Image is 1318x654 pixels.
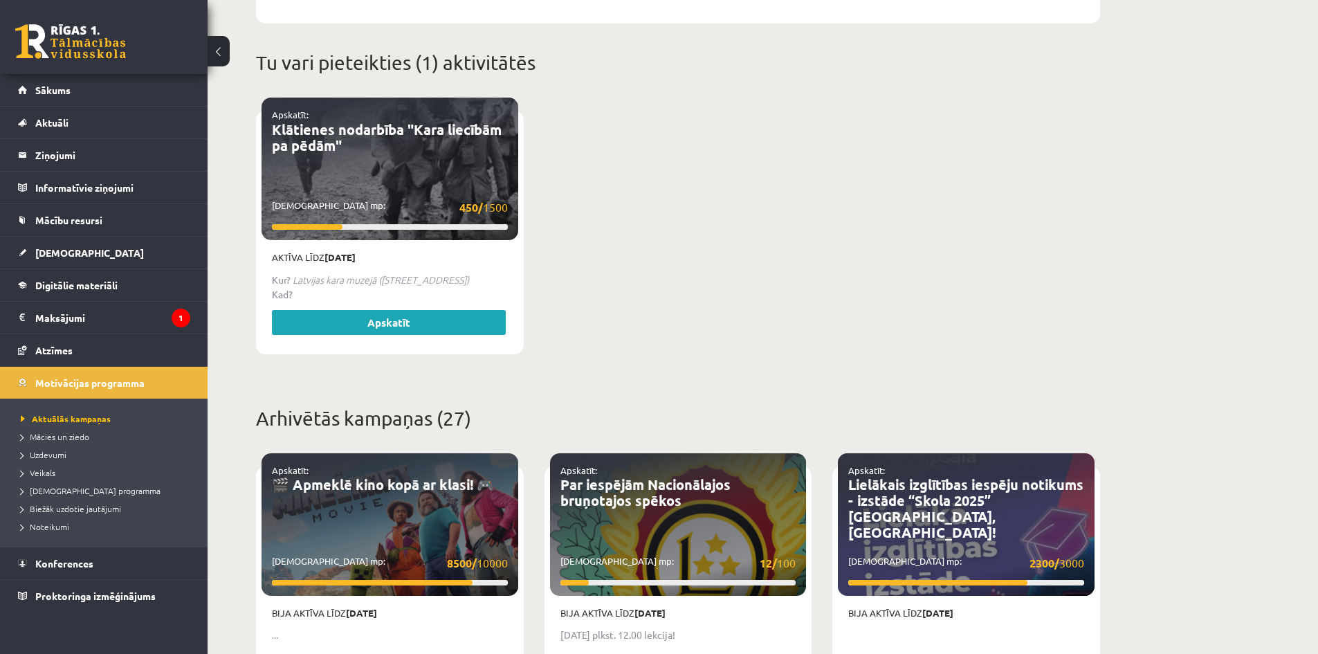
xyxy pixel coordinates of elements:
[459,199,508,216] span: 1500
[35,557,93,570] span: Konferences
[848,464,885,476] a: Apskatīt:
[560,475,731,509] a: Par iespējām Nacionālajos bruņotajos spēkos
[35,246,144,259] span: [DEMOGRAPHIC_DATA]
[18,367,190,399] a: Motivācijas programma
[848,475,1083,541] a: Lielākais izglītības iespēju notikums - izstāde “Skola 2025” [GEOGRAPHIC_DATA], [GEOGRAPHIC_DATA]!
[21,431,89,442] span: Mācies un ziedo
[15,24,126,59] a: Rīgas 1. Tālmācības vidusskola
[272,109,309,120] a: Apskatīt:
[18,302,190,334] a: Maksājumi1
[272,628,508,642] p: ...
[272,475,494,493] a: 🎬 Apmeklē kino kopā ar klasi! 🎮
[21,503,121,514] span: Biežāk uzdotie jautājumi
[272,199,508,216] p: [DEMOGRAPHIC_DATA] mp:
[18,547,190,579] a: Konferences
[634,607,666,619] strong: [DATE]
[459,200,483,215] strong: 450/
[560,606,796,620] p: Bija aktīva līdz
[272,273,291,286] strong: Kur?
[848,606,1084,620] p: Bija aktīva līdz
[293,273,469,287] em: Latvijas kara muzejā ([STREET_ADDRESS])
[272,554,508,572] p: [DEMOGRAPHIC_DATA] mp:
[760,556,777,570] strong: 12/
[35,279,118,291] span: Digitālie materiāli
[272,120,502,154] a: Klātienes nodarbība "Kara liecībām pa pēdām"
[256,48,1100,78] p: Tu vari pieteikties (1) aktivitātēs
[560,554,796,572] p: [DEMOGRAPHIC_DATA] mp:
[172,309,190,327] i: 1
[848,554,1084,572] p: [DEMOGRAPHIC_DATA] mp:
[21,430,194,443] a: Mācies un ziedo
[1029,556,1059,570] strong: 2300/
[256,404,1100,433] p: Arhivētās kampaņas (27)
[35,139,190,171] legend: Ziņojumi
[922,607,953,619] strong: [DATE]
[35,116,68,129] span: Aktuāli
[35,590,156,602] span: Proktoringa izmēģinājums
[35,84,71,96] span: Sākums
[35,214,102,226] span: Mācību resursi
[21,413,111,424] span: Aktuālās kampaņas
[272,251,508,264] p: Aktīva līdz
[560,628,675,641] strong: [DATE] plkst. 12.00 lekcija!
[35,172,190,203] legend: Informatīvie ziņojumi
[18,204,190,236] a: Mācību resursi
[560,464,597,476] a: Apskatīt:
[21,466,194,479] a: Veikals
[21,485,161,496] span: [DEMOGRAPHIC_DATA] programma
[21,448,194,461] a: Uzdevumi
[18,74,190,106] a: Sākums
[346,607,377,619] strong: [DATE]
[35,344,73,356] span: Atzīmes
[21,449,66,460] span: Uzdevumi
[18,107,190,138] a: Aktuāli
[18,334,190,366] a: Atzīmes
[18,269,190,301] a: Digitālie materiāli
[35,302,190,334] legend: Maksājumi
[272,606,508,620] p: Bija aktīva līdz
[324,251,356,263] strong: [DATE]
[21,467,55,478] span: Veikals
[18,172,190,203] a: Informatīvie ziņojumi
[18,139,190,171] a: Ziņojumi
[272,464,309,476] a: Apskatīt:
[760,554,796,572] span: 100
[272,288,293,300] strong: Kad?
[447,554,508,572] span: 10000
[21,484,194,497] a: [DEMOGRAPHIC_DATA] programma
[21,502,194,515] a: Biežāk uzdotie jautājumi
[21,412,194,425] a: Aktuālās kampaņas
[1029,554,1084,572] span: 3000
[18,580,190,612] a: Proktoringa izmēģinājums
[18,237,190,269] a: [DEMOGRAPHIC_DATA]
[21,521,69,532] span: Noteikumi
[447,556,477,570] strong: 8500/
[21,520,194,533] a: Noteikumi
[35,376,145,389] span: Motivācijas programma
[272,310,506,335] a: Apskatīt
